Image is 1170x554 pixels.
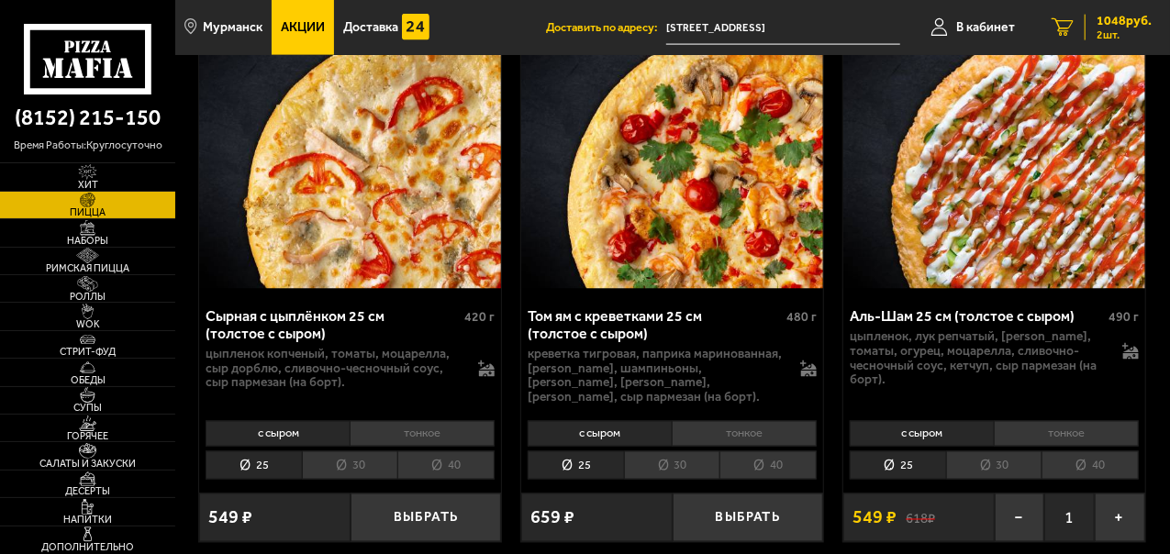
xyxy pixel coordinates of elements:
[528,347,788,405] p: креветка тигровая, паприка маринованная, [PERSON_NAME], шампиньоны, [PERSON_NAME], [PERSON_NAME],...
[850,329,1110,388] p: цыпленок, лук репчатый, [PERSON_NAME], томаты, огурец, моцарелла, сливочно-чесночный соус, кетчуп...
[351,493,502,542] button: Выбрать
[350,421,495,447] li: тонкое
[528,421,672,447] li: с сыром
[624,451,720,480] li: 30
[1097,15,1152,28] span: 1048 руб.
[946,451,1042,480] li: 30
[672,421,817,447] li: тонкое
[206,347,466,391] p: цыпленок копченый, томаты, моцарелла, сыр дорблю, сливочно-чесночный соус, сыр пармезан (на борт).
[666,11,900,45] input: Ваш адрес доставки
[1044,493,1095,542] span: 1
[546,22,666,34] span: Доставить по адресу:
[850,451,946,480] li: 25
[956,21,1015,34] span: В кабинет
[206,451,302,480] li: 25
[397,451,495,480] li: 40
[528,307,782,342] div: Том ям с креветками 25 см (толстое с сыром)
[995,493,1045,542] button: −
[1095,493,1145,542] button: +
[994,421,1139,447] li: тонкое
[1109,309,1139,325] span: 490 г
[1097,29,1152,40] span: 2 шт.
[850,307,1104,325] div: Аль-Шам 25 см (толстое с сыром)
[343,21,398,34] span: Доставка
[852,509,897,527] span: 549 ₽
[302,451,398,480] li: 30
[206,307,460,342] div: Сырная с цыплёнком 25 см (толстое с сыром)
[208,509,252,527] span: 549 ₽
[206,421,350,447] li: с сыром
[786,309,817,325] span: 480 г
[530,509,574,527] span: 659 ₽
[281,21,325,34] span: Акции
[204,21,263,34] span: Мурманск
[464,309,495,325] span: 420 г
[719,451,817,480] li: 40
[528,451,624,480] li: 25
[1042,451,1139,480] li: 40
[906,510,935,526] s: 618 ₽
[850,421,994,447] li: с сыром
[402,14,429,41] img: 15daf4d41897b9f0e9f617042186c801.svg
[673,493,824,542] button: Выбрать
